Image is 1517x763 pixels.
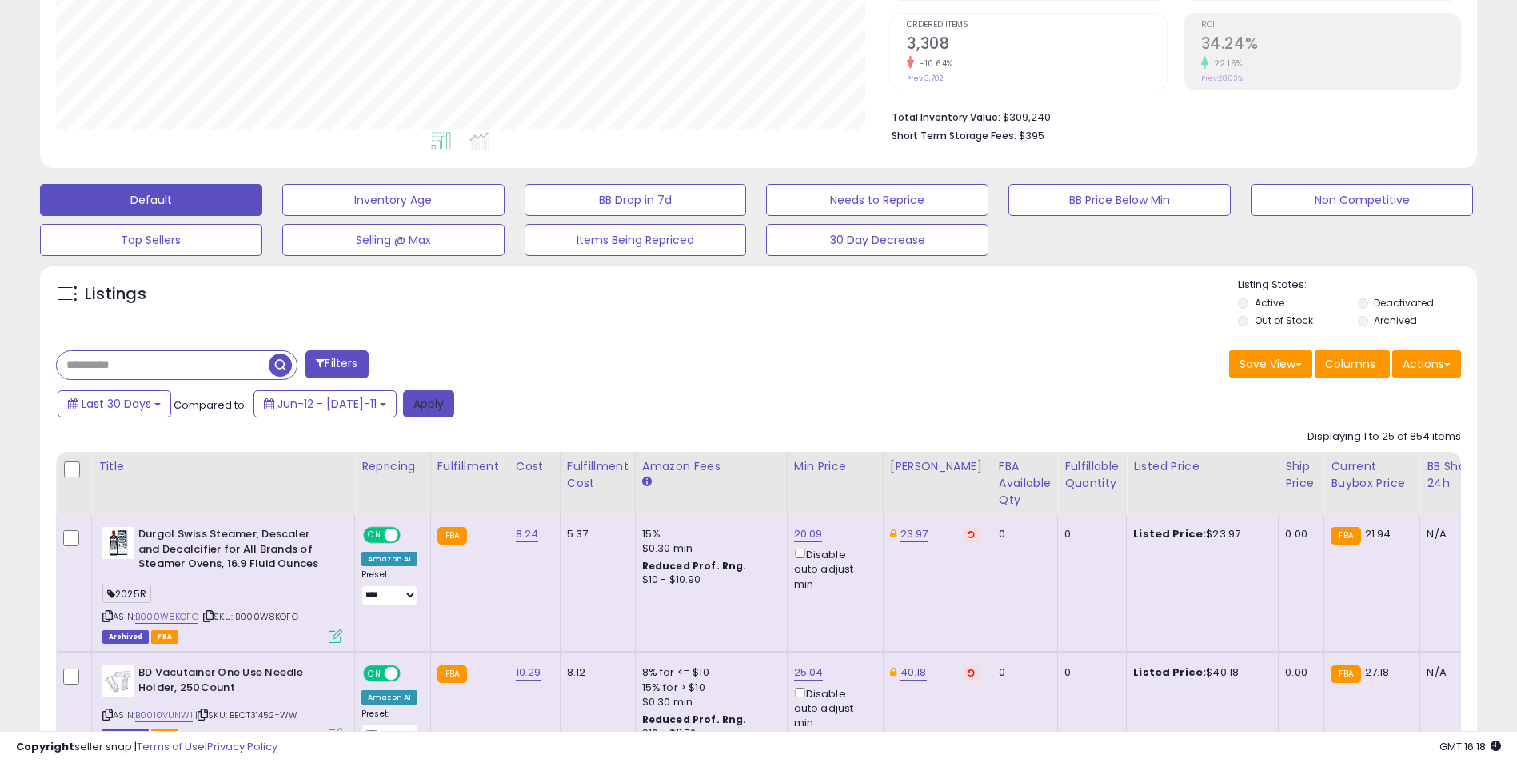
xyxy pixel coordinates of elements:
button: Actions [1392,350,1461,378]
span: Ordered Items [907,21,1166,30]
div: Disable auto adjust min [794,685,871,731]
a: B000W8KOFG [135,610,198,624]
h5: Listings [85,283,146,306]
button: Last 30 Days [58,390,171,417]
b: BD Vacutainer One Use Needle Holder, 250Count [138,665,333,699]
small: FBA [437,527,467,545]
div: [PERSON_NAME] [890,458,985,475]
li: $309,240 [892,106,1449,126]
div: 0 [1064,527,1114,541]
small: Prev: 28.03% [1201,74,1243,83]
div: Fulfillment Cost [567,458,629,492]
span: | SKU: BECT31452-WW [195,709,297,721]
img: 41KeH8NmJ8L._SL40_.jpg [102,527,134,559]
small: FBA [437,665,467,683]
b: Short Term Storage Fees: [892,129,1016,142]
span: Compared to: [174,397,247,413]
div: 8% for <= $10 [642,665,775,680]
span: ON [365,667,385,681]
div: Displaying 1 to 25 of 854 items [1307,429,1461,445]
b: Listed Price: [1133,526,1206,541]
div: Fulfillable Quantity [1064,458,1120,492]
div: Disable auto adjust min [794,545,871,592]
span: Columns [1325,356,1375,372]
div: 8.12 [567,665,623,680]
button: Apply [403,390,454,417]
h2: 34.24% [1201,34,1460,56]
small: -10.64% [914,58,953,70]
button: Items Being Repriced [525,224,747,256]
a: B0010VUNWI [135,709,193,722]
span: OFF [398,667,424,681]
b: Durgol Swiss Steamer, Descaler and Decalcifier for All Brands of Steamer Ovens, 16.9 Fluid Ounces [138,527,333,576]
span: OFF [398,529,424,542]
div: Amazon AI [361,690,417,705]
div: 5.37 [567,527,623,541]
div: Preset: [361,709,418,745]
span: 27.18 [1365,665,1390,680]
div: 0 [1064,665,1114,680]
div: N/A [1427,527,1479,541]
b: Total Inventory Value: [892,110,1000,124]
span: | SKU: B000W8KOFG [201,610,298,623]
div: $40.18 [1133,665,1266,680]
a: 8.24 [516,526,539,542]
div: Title [98,458,348,475]
a: 23.97 [900,526,928,542]
span: FBA [151,630,178,644]
div: Repricing [361,458,424,475]
div: Min Price [794,458,876,475]
div: N/A [1427,665,1479,680]
div: 0 [999,527,1045,541]
div: $10 - $10.90 [642,573,775,587]
button: BB Drop in 7d [525,184,747,216]
span: $395 [1019,128,1044,143]
a: 20.09 [794,526,823,542]
div: 0 [999,665,1045,680]
small: Prev: 3,702 [907,74,944,83]
b: Listed Price: [1133,665,1206,680]
b: Reduced Prof. Rng. [642,713,747,726]
button: 30 Day Decrease [766,224,988,256]
div: 0.00 [1285,665,1311,680]
label: Archived [1374,314,1417,327]
div: 0.00 [1285,527,1311,541]
div: Cost [516,458,553,475]
small: FBA [1331,527,1360,545]
button: Top Sellers [40,224,262,256]
small: FBA [1331,665,1360,683]
span: ON [365,529,385,542]
button: Filters [305,350,368,378]
span: Jun-12 - [DATE]-11 [277,396,377,412]
div: Ship Price [1285,458,1317,492]
small: 22.15% [1208,58,1243,70]
span: ROI [1201,21,1460,30]
div: Current Buybox Price [1331,458,1413,492]
p: Listing States: [1238,278,1477,293]
div: $23.97 [1133,527,1266,541]
h2: 3,308 [907,34,1166,56]
a: 25.04 [794,665,824,681]
a: 40.18 [900,665,927,681]
div: Amazon AI [361,552,417,566]
div: $0.30 min [642,541,775,556]
div: $0.30 min [642,695,775,709]
div: BB Share 24h. [1427,458,1485,492]
div: Amazon Fees [642,458,780,475]
b: Reduced Prof. Rng. [642,559,747,573]
a: 10.29 [516,665,541,681]
span: 2025R [102,585,151,603]
span: Listings that have been deleted from Seller Central [102,630,149,644]
button: Inventory Age [282,184,505,216]
div: FBA Available Qty [999,458,1051,509]
a: Terms of Use [137,739,205,754]
div: Fulfillment [437,458,502,475]
div: Preset: [361,569,418,605]
small: Amazon Fees. [642,475,652,489]
div: 15% [642,527,775,541]
button: Save View [1229,350,1312,378]
button: Jun-12 - [DATE]-11 [253,390,397,417]
img: 31VAdSMm00L._SL40_.jpg [102,665,134,697]
span: 2025-08-11 16:18 GMT [1439,739,1501,754]
label: Deactivated [1374,296,1434,310]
